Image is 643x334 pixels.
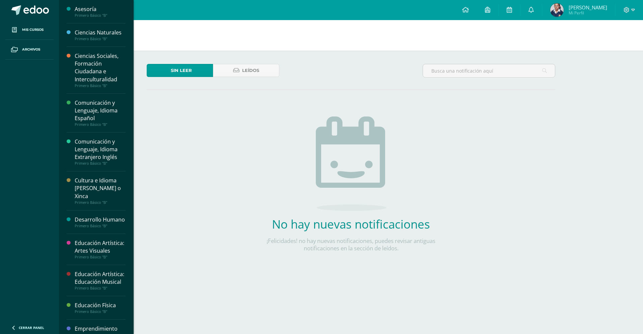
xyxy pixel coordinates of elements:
[242,64,259,77] span: Leídos
[75,309,126,314] div: Primero Básico "B"
[5,40,54,60] a: Archivos
[75,99,126,122] div: Comunicación y Lenguaje, Idioma Español
[75,5,126,18] a: AsesoríaPrimero Básico "B"
[19,325,44,330] span: Cerrar panel
[569,10,607,16] span: Mi Perfil
[75,216,126,228] a: Desarrollo HumanoPrimero Básico "B"
[550,3,564,17] img: c45156e0c4315c6567920413048186af.png
[75,270,126,286] div: Educación Artística: Educación Musical
[75,122,126,127] div: Primero Básico "B"
[75,83,126,88] div: Primero Básico "B"
[75,161,126,166] div: Primero Básico "B"
[75,216,126,224] div: Desarrollo Humano
[75,29,126,36] div: Ciencias Naturales
[569,4,607,11] span: [PERSON_NAME]
[75,138,126,166] a: Comunicación y Lenguaje, Idioma Extranjero InglésPrimero Básico "B"
[75,13,126,18] div: Primero Básico "B"
[252,216,450,232] h2: No hay nuevas notificaciones
[252,237,450,252] p: ¡Felicidades! no hay nuevas notificaciones, puedes revisar antiguas notificaciones en la sección ...
[75,224,126,228] div: Primero Básico "B"
[75,302,126,309] div: Educación Física
[316,116,386,211] img: no_activities.png
[171,64,192,77] span: Sin leer
[75,99,126,127] a: Comunicación y Lenguaje, Idioma EspañolPrimero Básico "B"
[22,27,44,32] span: Mis cursos
[213,64,279,77] a: Leídos
[75,29,126,41] a: Ciencias NaturalesPrimero Básico "B"
[75,200,126,205] div: Primero Básico "B"
[75,5,126,13] div: Asesoría
[75,138,126,161] div: Comunicación y Lenguaje, Idioma Extranjero Inglés
[75,302,126,314] a: Educación FísicaPrimero Básico "B"
[75,286,126,290] div: Primero Básico "B"
[75,177,126,200] div: Cultura e Idioma [PERSON_NAME] o Xinca
[5,20,54,40] a: Mis cursos
[147,64,213,77] a: Sin leer
[75,239,126,255] div: Educación Artística: Artes Visuales
[75,177,126,204] a: Cultura e Idioma [PERSON_NAME] o XincaPrimero Básico "B"
[75,36,126,41] div: Primero Básico "B"
[75,52,126,88] a: Ciencias Sociales, Formación Ciudadana e InterculturalidadPrimero Básico "B"
[75,239,126,259] a: Educación Artística: Artes VisualesPrimero Básico "B"
[75,52,126,83] div: Ciencias Sociales, Formación Ciudadana e Interculturalidad
[423,64,555,77] input: Busca una notificación aquí
[75,270,126,290] a: Educación Artística: Educación MusicalPrimero Básico "B"
[22,47,40,52] span: Archivos
[75,255,126,259] div: Primero Básico "B"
